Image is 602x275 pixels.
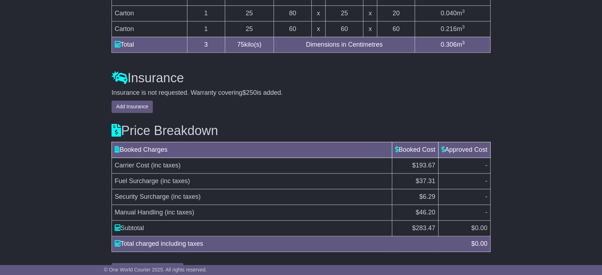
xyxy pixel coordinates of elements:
td: 1 [187,5,225,21]
td: 60 [274,21,311,37]
span: (inc taxes) [151,162,181,169]
sup: 3 [462,24,465,30]
span: 0.00 [475,240,487,247]
sup: 3 [462,9,465,14]
td: Carton [112,21,187,37]
td: Dimensions in Centimetres [274,37,415,52]
span: © One World Courier 2025. All rights reserved. [104,267,207,273]
td: Subtotal [112,220,392,236]
div: Total charged including taxes [111,239,468,249]
span: $193.67 [412,162,435,169]
h3: Insurance [111,71,491,85]
span: 0.040 [441,10,457,17]
span: 0.216 [441,25,457,32]
td: x [363,21,377,37]
div: $ [468,239,491,249]
td: 60 [326,21,363,37]
span: Carrier Cost [115,162,149,169]
td: x [311,21,325,37]
td: x [311,5,325,21]
span: $46.20 [416,209,435,216]
td: m [415,21,491,37]
span: $250 [243,89,257,96]
td: 80 [274,5,311,21]
span: Security Surcharge [115,193,169,200]
span: - [485,177,487,185]
span: 0.00 [475,224,487,232]
td: Approved Cost [438,142,490,158]
td: 1 [187,21,225,37]
span: $37.31 [416,177,435,185]
td: Booked Cost [392,142,438,158]
span: 0.306 [441,41,457,48]
span: (inc taxes) [160,177,190,185]
td: 3 [187,37,225,52]
h3: Price Breakdown [111,124,491,138]
td: 25 [225,21,274,37]
td: 60 [377,21,415,37]
td: kilo(s) [225,37,274,52]
span: - [485,193,487,200]
td: 25 [326,5,363,21]
td: m [415,5,491,21]
td: Total [112,37,187,52]
span: 75 [237,41,244,48]
div: Insurance is not requested. Warranty covering is added. [111,89,491,97]
td: $ [392,220,438,236]
td: x [363,5,377,21]
span: (inc taxes) [171,193,201,200]
sup: 3 [462,40,465,45]
td: Booked Charges [112,142,392,158]
span: Fuel Surcharge [115,177,159,185]
td: $ [438,220,490,236]
span: Manual Handling [115,209,163,216]
td: 25 [225,5,274,21]
span: - [485,162,487,169]
span: - [485,209,487,216]
span: $6.29 [419,193,435,200]
td: 20 [377,5,415,21]
td: m [415,37,491,52]
span: 283.47 [416,224,435,232]
button: Add Insurance [111,100,153,113]
span: (inc taxes) [165,209,194,216]
td: Carton [112,5,187,21]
